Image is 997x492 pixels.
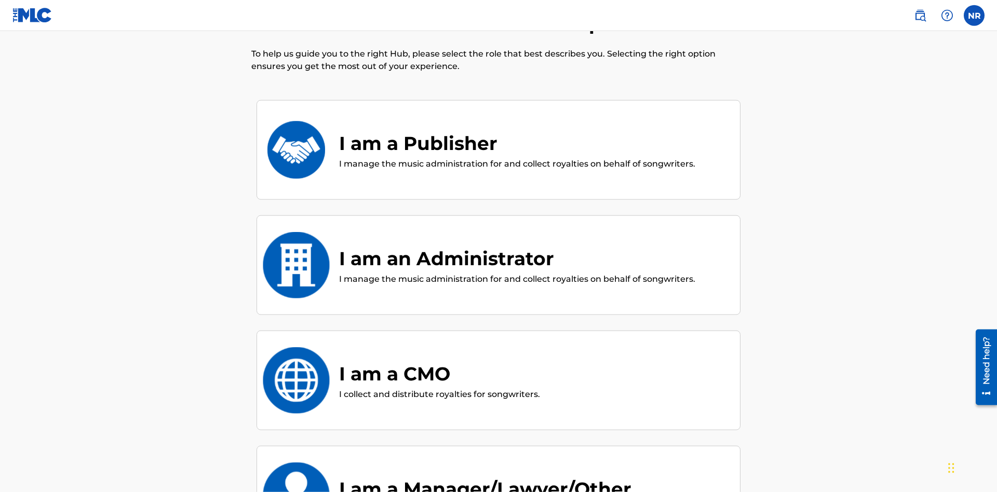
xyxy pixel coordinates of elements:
div: Help [937,5,958,26]
div: I am a Publisher [339,129,695,157]
img: I am an Administrator [262,232,330,298]
img: I am a Publisher [262,117,330,183]
p: To help us guide you to the right Hub, please select the role that best describes you. Selecting ... [251,48,746,73]
iframe: Resource Center [968,325,997,411]
p: I collect and distribute royalties for songwriters. [339,388,540,401]
img: I am a CMO [262,347,330,414]
img: search [914,9,926,22]
a: Public Search [910,5,931,26]
p: I manage the music administration for and collect royalties on behalf of songwriters. [339,158,695,170]
div: I am a PublisherI am a PublisherI manage the music administration for and collect royalties on be... [257,100,740,200]
img: help [941,9,953,22]
div: I am a CMO [339,360,540,388]
img: MLC Logo [12,8,52,23]
div: Drag [948,453,954,484]
div: User Menu [964,5,985,26]
div: I am an Administrator [339,244,695,272]
iframe: Chat Widget [945,442,997,492]
p: I manage the music administration for and collect royalties on behalf of songwriters. [339,273,695,285]
div: I am an AdministratorI am an AdministratorI manage the music administration for and collect royal... [257,215,740,315]
div: I am a CMOI am a CMOI collect and distribute royalties for songwriters. [257,331,740,430]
